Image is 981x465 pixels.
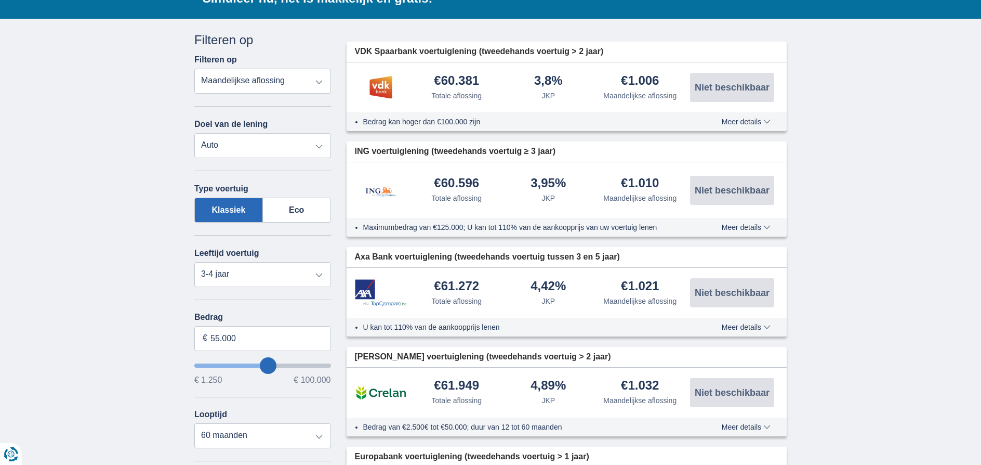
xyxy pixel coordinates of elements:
[531,177,566,191] div: 3,95%
[355,380,407,406] img: product.pl.alt Crelan
[355,251,620,263] span: Axa Bank voertuiglening (tweedehands voertuig tussen 3 en 5 jaar)
[363,117,684,127] li: Bedrag kan hoger dan €100.000 zijn
[434,379,479,393] div: €61.949
[363,322,684,332] li: U kan tot 110% van de aankoopprijs lenen
[603,395,677,406] div: Maandelijkse aflossing
[621,379,659,393] div: €1.032
[714,323,778,331] button: Meer details
[690,73,774,102] button: Niet beschikbaar
[541,91,555,101] div: JKP
[621,280,659,294] div: €1.021
[541,296,555,306] div: JKP
[434,177,479,191] div: €60.596
[363,422,684,432] li: Bedrag van €2.500€ tot €50.000; duur van 12 tot 60 maanden
[355,173,407,208] img: product.pl.alt ING
[690,176,774,205] button: Niet beschikbaar
[603,193,677,203] div: Maandelijkse aflossing
[690,378,774,407] button: Niet beschikbaar
[621,177,659,191] div: €1.010
[722,324,771,331] span: Meer details
[203,332,207,344] span: €
[294,376,330,384] span: € 100.000
[714,118,778,126] button: Meer details
[431,296,482,306] div: Totale aflossing
[263,198,331,223] label: Eco
[355,279,407,307] img: product.pl.alt Axa Bank
[434,280,479,294] div: €61.272
[194,410,227,419] label: Looptijd
[722,224,771,231] span: Meer details
[434,74,479,88] div: €60.381
[695,288,770,298] span: Niet beschikbaar
[722,423,771,431] span: Meer details
[355,146,556,158] span: ING voertuiglening (tweedehands voertuig ≥ 3 jaar)
[431,91,482,101] div: Totale aflossing
[355,451,589,463] span: Europabank voertuiglening (tweedehands voertuig > 1 jaar)
[194,184,248,193] label: Type voertuig
[355,74,407,100] img: product.pl.alt VDK bank
[355,46,604,58] span: VDK Spaarbank voertuiglening (tweedehands voertuig > 2 jaar)
[431,395,482,406] div: Totale aflossing
[541,193,555,203] div: JKP
[714,423,778,431] button: Meer details
[431,193,482,203] div: Totale aflossing
[695,186,770,195] span: Niet beschikbaar
[531,379,566,393] div: 4,89%
[194,55,237,64] label: Filteren op
[714,223,778,231] button: Meer details
[194,364,331,368] input: wantToBorrow
[531,280,566,294] div: 4,42%
[194,376,222,384] span: € 1.250
[541,395,555,406] div: JKP
[695,83,770,92] span: Niet beschikbaar
[194,313,331,322] label: Bedrag
[695,388,770,397] span: Niet beschikbaar
[194,31,331,49] div: Filteren op
[690,278,774,307] button: Niet beschikbaar
[603,91,677,101] div: Maandelijkse aflossing
[194,120,268,129] label: Doel van de lening
[194,198,263,223] label: Klassiek
[194,249,259,258] label: Leeftijd voertuig
[722,118,771,125] span: Meer details
[621,74,659,88] div: €1.006
[363,222,684,232] li: Maximumbedrag van €125.000; U kan tot 110% van de aankoopprijs van uw voertuig lenen
[355,351,611,363] span: [PERSON_NAME] voertuiglening (tweedehands voertuig > 2 jaar)
[603,296,677,306] div: Maandelijkse aflossing
[534,74,563,88] div: 3,8%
